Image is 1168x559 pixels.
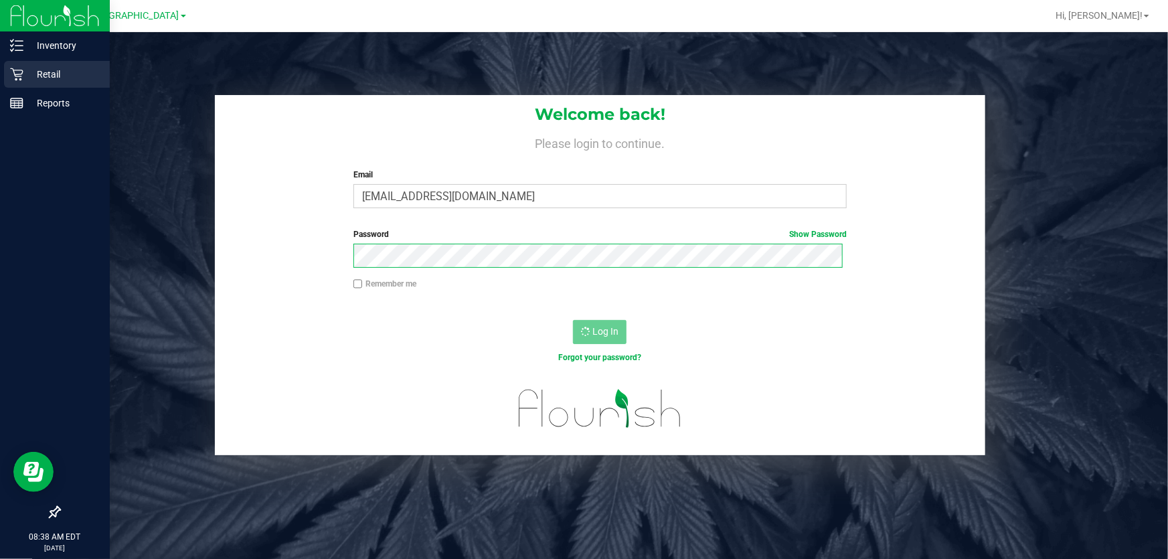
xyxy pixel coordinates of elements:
p: Retail [23,66,104,82]
inline-svg: Inventory [10,39,23,52]
label: Remember me [353,278,416,290]
p: Inventory [23,37,104,54]
iframe: Resource center [13,452,54,492]
p: [DATE] [6,543,104,553]
button: Log In [573,320,627,344]
input: Remember me [353,279,363,289]
span: Hi, [PERSON_NAME]! [1056,10,1143,21]
span: Password [353,230,389,239]
img: flourish_logo.svg [504,378,697,440]
label: Email [353,169,847,181]
span: Log In [592,326,618,337]
h1: Welcome back! [215,106,985,123]
inline-svg: Retail [10,68,23,81]
span: [GEOGRAPHIC_DATA] [88,10,179,21]
a: Forgot your password? [558,353,641,362]
p: 08:38 AM EDT [6,531,104,543]
inline-svg: Reports [10,96,23,110]
p: Reports [23,95,104,111]
h4: Please login to continue. [215,134,985,150]
a: Show Password [789,230,847,239]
